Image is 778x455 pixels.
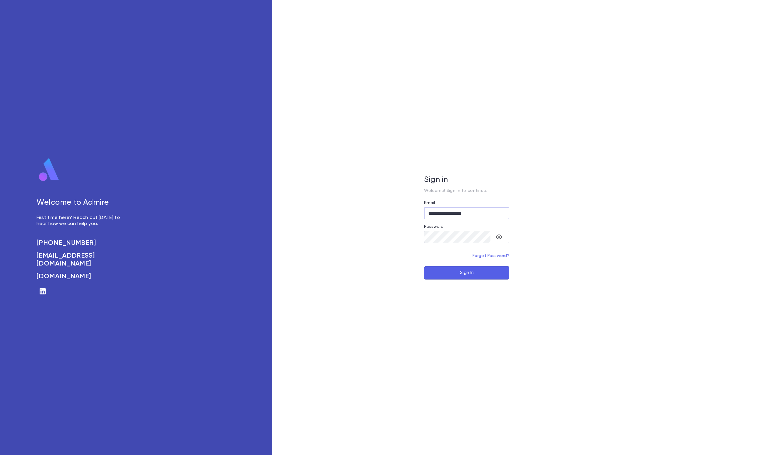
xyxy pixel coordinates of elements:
a: Forgot Password? [472,254,510,258]
button: toggle password visibility [493,231,505,243]
a: [EMAIL_ADDRESS][DOMAIN_NAME] [37,252,127,268]
p: First time here? Reach out [DATE] to hear how we can help you. [37,215,127,227]
h5: Welcome to Admire [37,198,127,207]
a: [PHONE_NUMBER] [37,239,127,247]
p: Welcome! Sign in to continue. [424,188,509,193]
button: Sign In [424,266,509,280]
a: [DOMAIN_NAME] [37,273,127,280]
h5: Sign in [424,175,509,185]
label: Password [424,224,444,229]
img: logo [37,158,62,182]
label: Email [424,200,435,205]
